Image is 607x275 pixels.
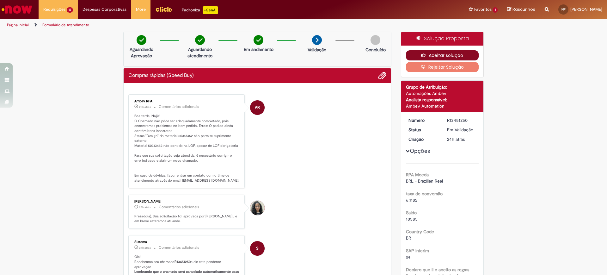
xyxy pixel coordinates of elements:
[244,46,273,53] p: Em andamento
[139,205,151,209] span: 23h atrás
[175,259,191,264] b: R13451250
[139,246,151,250] time: 27/08/2025 09:59:01
[406,210,417,216] b: Saldo
[134,240,240,244] div: Sistema
[159,245,199,250] small: Comentários adicionais
[474,6,492,13] span: Favoritos
[493,7,498,13] span: 1
[406,178,443,184] span: BRL - Brazilian Real
[254,35,263,45] img: check-circle-green.png
[406,97,479,103] div: Analista responsável:
[570,7,602,12] span: [PERSON_NAME]
[139,205,151,209] time: 27/08/2025 10:09:07
[136,6,146,13] span: More
[139,105,151,109] span: 20h atrás
[250,201,265,215] div: Victoria Ribeiro Vergilio
[195,35,205,45] img: check-circle-green.png
[406,216,418,222] span: 10585
[7,22,29,28] a: Página inicial
[67,7,73,13] span: 12
[185,46,215,59] p: Aguardando atendimento
[1,3,33,16] img: ServiceNow
[312,35,322,45] img: arrow-next.png
[139,246,151,250] span: 24h atrás
[43,6,65,13] span: Requisições
[182,6,218,14] div: Padroniza
[83,6,126,13] span: Despesas Corporativas
[406,191,443,197] b: taxa de conversão
[406,248,429,253] b: SAP Interim
[155,4,172,14] img: click_logo_yellow_360x200.png
[134,214,240,224] p: Prezado(a), Sua solicitação foi aprovada por [PERSON_NAME] , e em breve estaremos atuando.
[401,32,484,46] div: Solução Proposta
[308,47,326,53] p: Validação
[447,136,476,142] div: 27/08/2025 09:58:47
[256,241,259,256] span: S
[447,117,476,123] div: R13451250
[406,197,417,203] span: 6.1182
[447,136,465,142] span: 24h atrás
[371,35,380,45] img: img-circle-grey.png
[406,235,411,241] span: BR
[5,19,400,31] ul: Trilhas de página
[378,72,386,80] button: Adicionar anexos
[134,200,240,203] div: [PERSON_NAME]
[404,136,443,142] dt: Criação
[250,100,265,115] div: Ambev RPA
[406,84,479,90] div: Grupo de Atribuição:
[250,241,265,256] div: System
[507,7,535,13] a: Rascunhos
[134,99,240,103] div: Ambev RPA
[406,172,429,178] b: RPA Moeda
[203,6,218,14] p: +GenAi
[404,127,443,133] dt: Status
[255,100,260,115] span: AR
[406,254,410,260] span: s4
[126,46,157,59] p: Aguardando Aprovação
[447,136,465,142] time: 27/08/2025 09:58:47
[406,103,479,109] div: Ambev Automation
[128,73,194,78] h2: Compras rápidas (Speed Buy) Histórico de tíquete
[406,229,434,234] b: Country Code
[404,117,443,123] dt: Número
[139,105,151,109] time: 27/08/2025 13:39:40
[447,127,476,133] div: Em Validação
[365,47,386,53] p: Concluído
[406,50,479,60] button: Aceitar solução
[159,204,199,210] small: Comentários adicionais
[134,114,240,183] p: Boa tarde, Najla! O Chamado não pôde ser adequadamente completado, pois encontramos problemas no ...
[406,62,479,72] button: Rejeitar Solução
[406,90,479,97] div: Automações Ambev
[137,35,146,45] img: check-circle-green.png
[512,6,535,12] span: Rascunhos
[42,22,89,28] a: Formulário de Atendimento
[159,104,199,109] small: Comentários adicionais
[561,7,566,11] span: NP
